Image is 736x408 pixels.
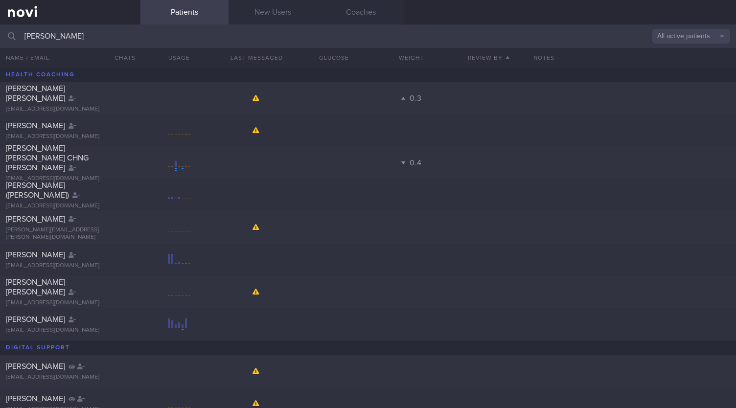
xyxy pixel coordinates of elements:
div: Usage [140,48,218,68]
button: All active patients [652,29,730,44]
span: [PERSON_NAME] [6,395,65,403]
button: Chats [101,48,140,68]
span: [PERSON_NAME] ([PERSON_NAME]) [6,181,69,199]
div: [EMAIL_ADDRESS][DOMAIN_NAME] [6,299,135,307]
span: 0.3 [410,94,422,102]
span: [PERSON_NAME] [6,363,65,370]
div: [EMAIL_ADDRESS][DOMAIN_NAME] [6,262,135,270]
button: Review By [450,48,528,68]
span: [PERSON_NAME] [PERSON_NAME] [6,278,65,296]
div: [EMAIL_ADDRESS][DOMAIN_NAME] [6,203,135,210]
button: Glucose [295,48,372,68]
button: Last Messaged [218,48,295,68]
span: [PERSON_NAME] [6,215,65,223]
div: [EMAIL_ADDRESS][DOMAIN_NAME] [6,374,135,381]
span: [PERSON_NAME] [PERSON_NAME] [6,85,65,102]
div: [EMAIL_ADDRESS][DOMAIN_NAME] [6,106,135,113]
span: [PERSON_NAME] [6,122,65,130]
div: [EMAIL_ADDRESS][DOMAIN_NAME] [6,175,135,182]
span: [PERSON_NAME] [6,251,65,259]
button: Weight [373,48,450,68]
span: 0.4 [410,159,422,167]
div: [EMAIL_ADDRESS][DOMAIN_NAME] [6,133,135,140]
div: [PERSON_NAME][EMAIL_ADDRESS][PERSON_NAME][DOMAIN_NAME] [6,227,135,241]
div: [EMAIL_ADDRESS][DOMAIN_NAME] [6,327,135,334]
div: Notes [528,48,736,68]
span: [PERSON_NAME] [PERSON_NAME] CHNG [PERSON_NAME] [6,144,89,172]
span: [PERSON_NAME] [6,316,65,323]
